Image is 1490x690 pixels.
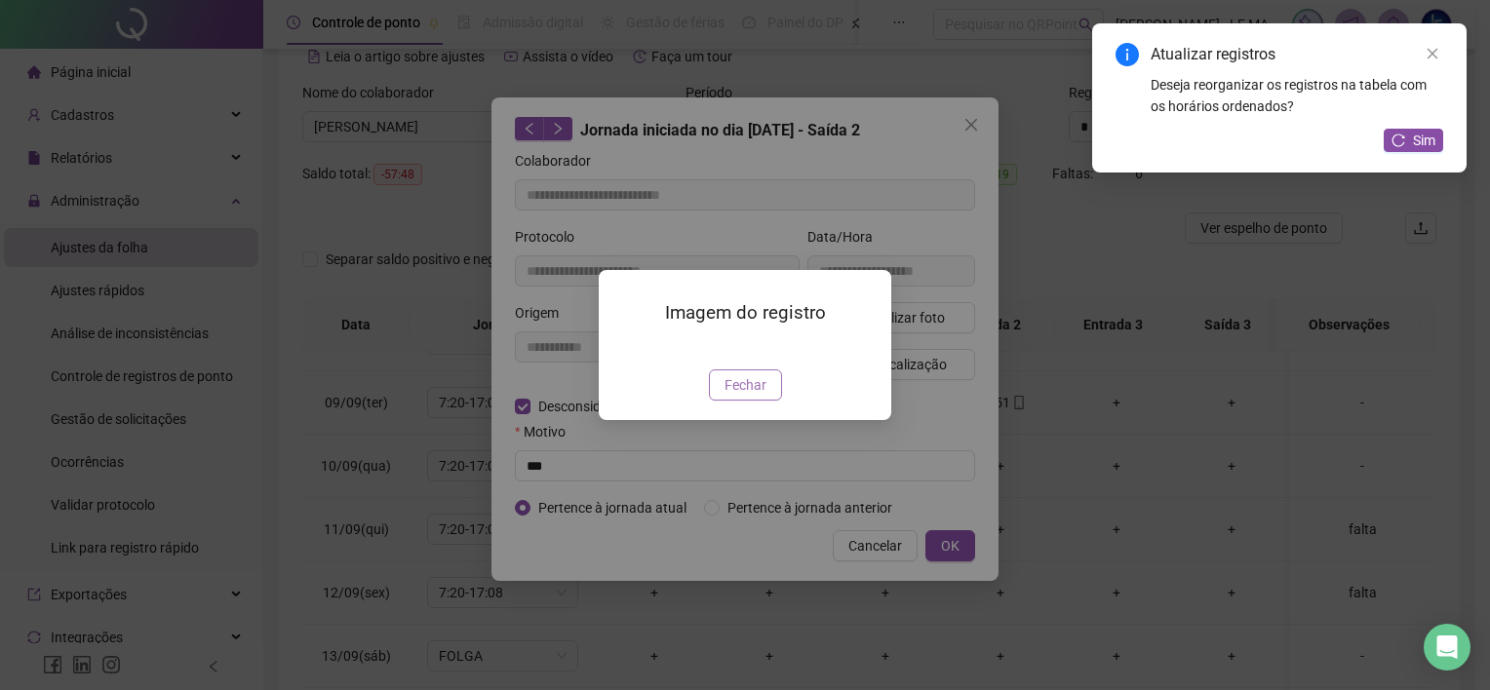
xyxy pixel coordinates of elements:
span: info-circle [1116,43,1139,66]
div: Open Intercom Messenger [1424,624,1470,671]
span: reload [1392,134,1405,147]
div: Deseja reorganizar os registros na tabela com os horários ordenados? [1151,74,1443,117]
span: Sim [1413,130,1435,151]
span: Fechar [725,374,766,396]
span: close [1426,47,1439,60]
h3: Imagem do registro [622,299,868,326]
a: Close [1422,43,1443,64]
button: Fechar [709,369,782,401]
div: Atualizar registros [1151,43,1443,66]
button: Sim [1384,129,1443,152]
